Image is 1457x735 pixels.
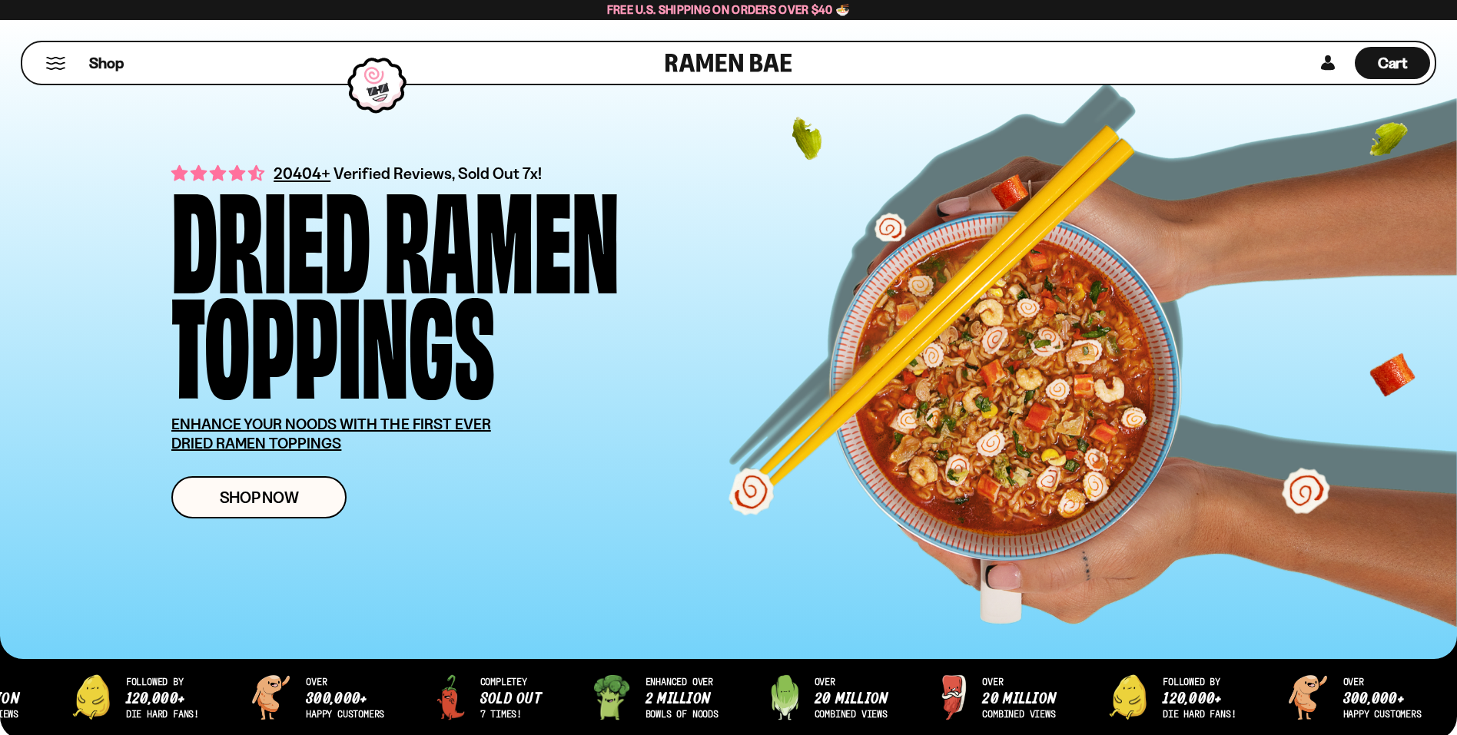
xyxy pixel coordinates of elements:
[171,415,491,452] u: ENHANCE YOUR NOODS WITH THE FIRST EVER DRIED RAMEN TOPPINGS
[171,286,495,392] div: Toppings
[384,181,619,286] div: Ramen
[607,2,851,17] span: Free U.S. Shipping on Orders over $40 🍜
[171,181,370,286] div: Dried
[1378,54,1408,72] span: Cart
[45,57,66,70] button: Mobile Menu Trigger
[171,476,347,518] a: Shop Now
[89,53,124,74] span: Shop
[89,47,124,79] a: Shop
[220,489,299,505] span: Shop Now
[1355,42,1430,84] div: Cart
